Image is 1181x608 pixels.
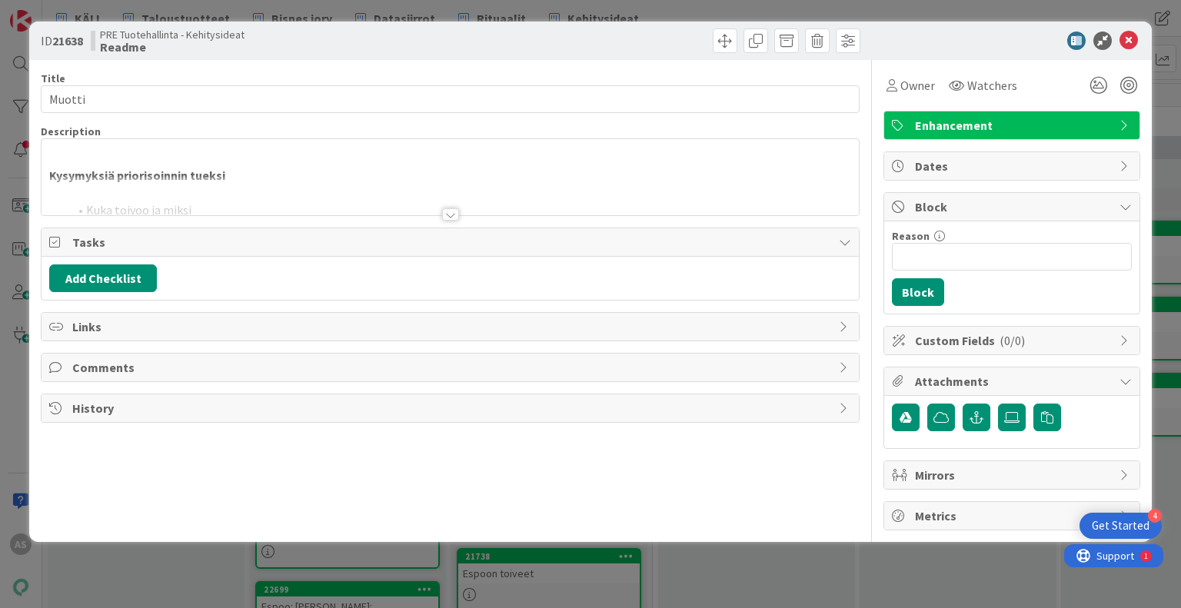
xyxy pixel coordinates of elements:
[32,2,70,21] span: Support
[41,85,859,113] input: type card name here...
[1092,518,1149,533] div: Get Started
[52,33,83,48] b: 21638
[915,116,1112,135] span: Enhancement
[100,28,245,41] span: PRE Tuotehallinta - Kehitysideat
[892,229,930,243] label: Reason
[72,233,830,251] span: Tasks
[1080,513,1162,539] div: Open Get Started checklist, remaining modules: 4
[72,317,830,336] span: Links
[72,399,830,417] span: History
[915,331,1112,350] span: Custom Fields
[41,32,83,50] span: ID
[915,198,1112,216] span: Block
[967,76,1017,95] span: Watchers
[41,125,101,138] span: Description
[1148,509,1162,523] div: 4
[41,71,65,85] label: Title
[915,372,1112,390] span: Attachments
[49,168,225,183] strong: Kysymyksiä priorisoinnin tueksi
[80,6,84,18] div: 1
[100,41,245,53] b: Readme
[900,76,935,95] span: Owner
[49,264,157,292] button: Add Checklist
[915,466,1112,484] span: Mirrors
[915,157,1112,175] span: Dates
[1000,333,1025,348] span: ( 0/0 )
[892,278,944,306] button: Block
[72,358,830,377] span: Comments
[915,507,1112,525] span: Metrics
